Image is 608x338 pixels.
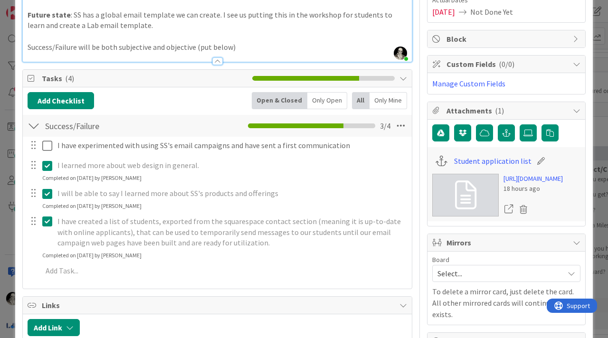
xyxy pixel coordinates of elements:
p: I have experimented with using SS's email campaigns and have sent a first communication [57,140,405,151]
div: Open & Closed [252,92,307,109]
span: Mirrors [446,237,568,248]
div: Only Open [307,92,347,109]
p: Success/Failure will be both subjective and objective (put below) [28,42,407,53]
a: [URL][DOMAIN_NAME] [503,174,563,184]
div: All [352,92,370,109]
span: Block [446,33,568,45]
a: Manage Custom Fields [432,79,505,88]
div: Only Mine [370,92,407,109]
div: Completed on [DATE] by [PERSON_NAME] [42,202,142,210]
a: Open [503,203,514,216]
button: Add Link [28,319,80,336]
p: I learned more about web design in general. [57,160,405,171]
p: I have created a list of students, exported from the squarespace contact section (meaning it is u... [57,216,405,248]
span: Tasks [42,73,247,84]
span: Custom Fields [446,58,568,70]
button: Add Checklist [28,92,94,109]
a: Student application list [454,155,532,167]
span: Select... [437,267,559,280]
span: ( 4 ) [65,74,74,83]
span: ( 0/0 ) [499,59,514,69]
span: Not Done Yet [470,6,513,18]
div: Completed on [DATE] by [PERSON_NAME] [42,174,142,182]
div: Completed on [DATE] by [PERSON_NAME] [42,251,142,260]
input: Add Checklist... [42,117,200,134]
strong: Future state [28,10,71,19]
span: Board [432,256,449,263]
span: [DATE] [432,6,455,18]
span: Attachments [446,105,568,116]
span: Support [20,1,43,13]
div: 18 hours ago [503,184,563,194]
p: I will be able to say I learned more about SS's products and offerings [57,188,405,199]
span: ( 1 ) [495,106,504,115]
span: Links [42,300,395,311]
span: 3 / 4 [380,120,390,131]
img: 5slRnFBaanOLW26e9PW3UnY7xOjyexml.jpeg [394,47,407,60]
p: To delete a mirror card, just delete the card. All other mirrored cards will continue to exists. [432,286,580,320]
p: : SS has a global email template we can create. I see us putting this in the workshop for student... [28,9,407,31]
